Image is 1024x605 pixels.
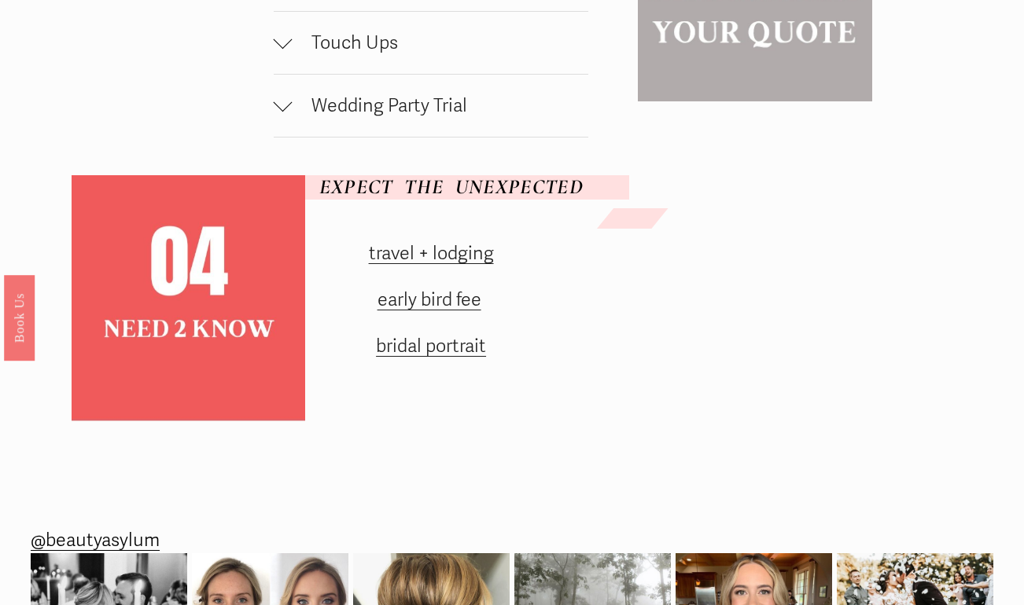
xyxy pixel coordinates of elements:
[319,174,584,200] em: EXPECT THE UNEXPECTED
[274,12,589,74] button: Touch Ups
[378,288,481,311] a: early bird fee
[4,275,35,361] a: Book Us
[293,94,589,117] span: Wedding Party Trial
[293,31,589,54] span: Touch Ups
[31,524,160,557] a: @beautyasylum
[274,75,589,137] button: Wedding Party Trial
[369,242,494,265] a: travel + lodging
[376,335,486,357] a: bridal portrait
